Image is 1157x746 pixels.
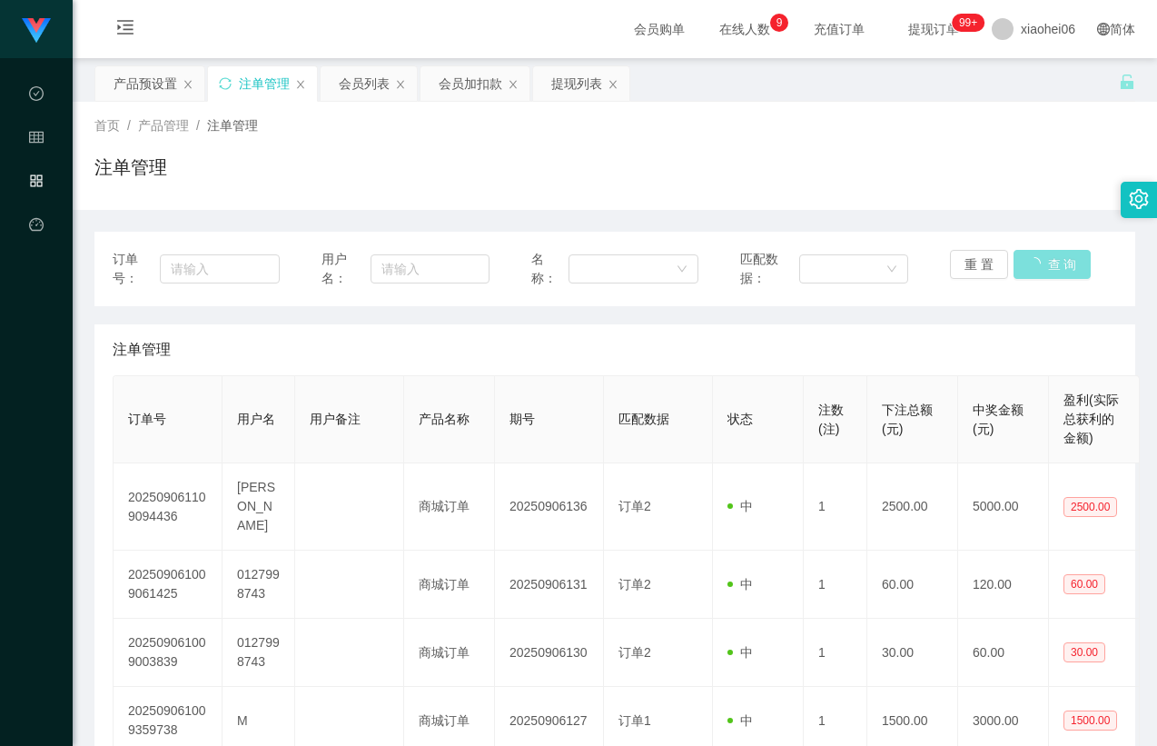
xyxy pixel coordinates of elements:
[867,463,958,551] td: 2500.00
[114,66,177,101] div: 产品预设置
[207,118,258,133] span: 注单管理
[113,339,171,361] span: 注单管理
[114,619,222,687] td: 202509061009003839
[770,14,788,32] sup: 9
[551,66,602,101] div: 提现列表
[958,619,1049,687] td: 60.00
[339,66,390,101] div: 会员列表
[882,403,933,436] span: 下注总额(元)
[727,499,753,513] span: 中
[727,645,753,660] span: 中
[804,463,867,551] td: 1
[439,66,502,101] div: 会员加扣款
[495,463,604,551] td: 20250906136
[1129,189,1149,209] i: 图标: setting
[404,551,495,619] td: 商城订单
[677,264,687,276] i: 图标: down
[419,412,470,426] span: 产品名称
[310,412,361,426] span: 用户备注
[618,645,651,660] span: 订单2
[867,619,958,687] td: 30.00
[1063,497,1117,517] span: 2500.00
[495,619,604,687] td: 20250906130
[805,23,874,35] span: 充值订单
[239,66,290,101] div: 注单管理
[128,412,166,426] span: 订单号
[1063,393,1119,445] span: 盈利(实际总获利的金额)
[395,79,406,90] i: 图标: close
[196,118,200,133] span: /
[113,250,160,288] span: 订单号：
[29,165,44,202] i: 图标: appstore-o
[29,78,44,114] i: 图标: check-circle-o
[958,463,1049,551] td: 5000.00
[1063,711,1117,731] span: 1500.00
[404,619,495,687] td: 商城订单
[867,551,958,619] td: 60.00
[1063,642,1105,662] span: 30.00
[222,551,295,619] td: 0127998743
[727,713,753,728] span: 中
[237,412,275,426] span: 用户名
[618,412,669,426] span: 匹配数据
[727,412,753,426] span: 状态
[138,118,189,133] span: 产品管理
[495,551,604,619] td: 20250906131
[29,207,44,391] a: 图标: dashboard平台首页
[222,463,295,551] td: [PERSON_NAME]
[804,619,867,687] td: 1
[531,250,569,288] span: 名称：
[94,1,156,59] i: 图标: menu-unfold
[22,18,51,44] img: logo.9652507e.png
[29,122,44,158] i: 图标: table
[295,79,306,90] i: 图标: close
[1063,574,1105,594] span: 60.00
[973,403,1023,436] span: 中奖金额(元)
[608,79,618,90] i: 图标: close
[740,250,799,288] span: 匹配数据：
[818,403,844,436] span: 注数(注)
[404,463,495,551] td: 商城订单
[952,14,984,32] sup: 1088
[899,23,968,35] span: 提现订单
[127,118,131,133] span: /
[509,412,535,426] span: 期号
[958,551,1049,619] td: 120.00
[94,118,120,133] span: 首页
[618,577,651,592] span: 订单2
[222,619,295,687] td: 0127998743
[508,79,519,90] i: 图标: close
[886,264,897,276] i: 图标: down
[219,77,232,90] i: 图标: sync
[1119,74,1135,90] i: 图标: unlock
[618,499,651,513] span: 订单2
[29,131,44,293] span: 会员管理
[710,23,779,35] span: 在线人数
[618,713,651,728] span: 订单1
[950,250,1008,279] button: 重 置
[183,79,193,90] i: 图标: close
[160,254,280,283] input: 请输入
[776,14,783,32] p: 9
[114,551,222,619] td: 202509061009061425
[727,577,753,592] span: 中
[1097,23,1110,35] i: 图标: global
[321,250,370,288] span: 用户名：
[371,254,489,283] input: 请输入
[114,463,222,551] td: 202509061109094436
[94,154,167,181] h1: 注单管理
[29,87,44,249] span: 数据中心
[804,551,867,619] td: 1
[29,174,44,336] span: 产品管理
